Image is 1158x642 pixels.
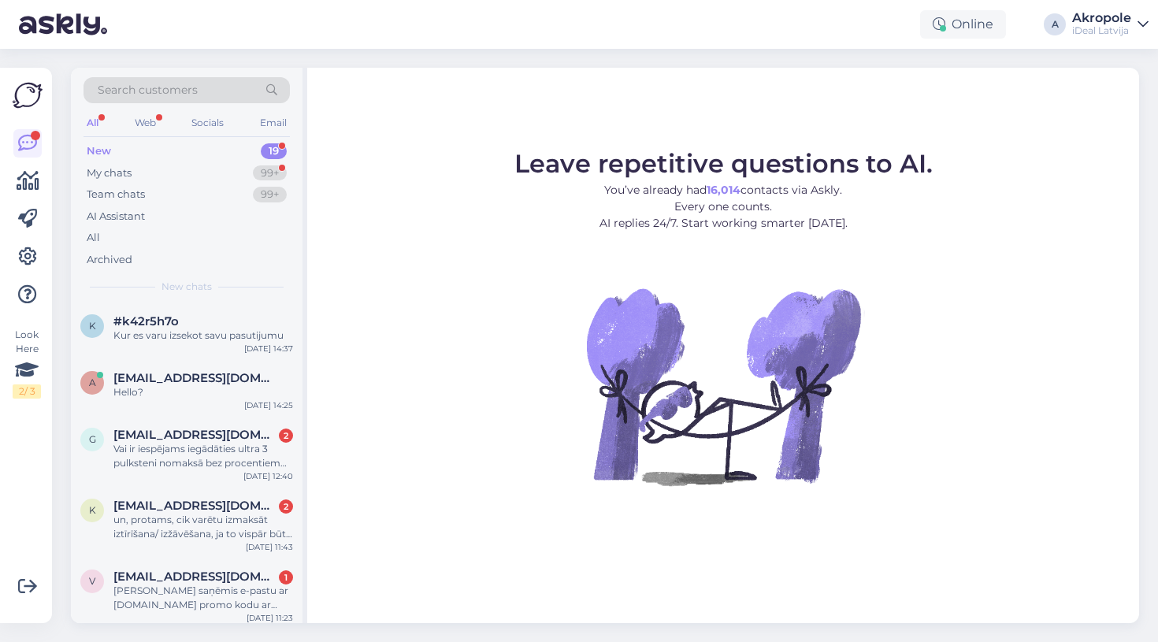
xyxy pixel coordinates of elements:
[89,320,96,332] span: k
[13,384,41,399] div: 2 / 3
[581,244,865,528] img: No Chat active
[89,377,96,388] span: a
[707,183,740,197] b: 16,014
[113,371,277,385] span: annemarijakalnina@gmail.com
[13,328,41,399] div: Look Here
[113,385,293,399] div: Hello?
[89,433,96,445] span: g
[1044,13,1066,35] div: A
[243,470,293,482] div: [DATE] 12:40
[247,612,293,624] div: [DATE] 11:23
[244,343,293,354] div: [DATE] 14:37
[514,182,933,232] p: You’ve already had contacts via Askly. Every one counts. AI replies 24/7. Start working smarter [...
[246,541,293,553] div: [DATE] 11:43
[257,113,290,133] div: Email
[87,165,132,181] div: My chats
[161,280,212,294] span: New chats
[1072,12,1131,24] div: Akropole
[87,252,132,268] div: Archived
[84,113,102,133] div: All
[113,442,293,470] div: Vai ir iespējams iegādāties ultra 3 pulksteni nomaksā bez procentiem šobrīd
[89,575,95,587] span: v
[87,209,145,225] div: AI Assistant
[1072,12,1149,37] a: AkropoleiDeal Latvija
[113,328,293,343] div: Kur es varu izsekot savu pasutijumu
[514,148,933,179] span: Leave repetitive questions to AI.
[89,504,96,516] span: k
[13,80,43,110] img: Askly Logo
[87,143,111,159] div: New
[87,187,145,202] div: Team chats
[113,428,277,442] span: gatis.muiznieks@inbox.lv
[113,314,179,328] span: #k42r5h7o
[253,187,287,202] div: 99+
[132,113,159,133] div: Web
[244,399,293,411] div: [DATE] 14:25
[253,165,287,181] div: 99+
[279,499,293,514] div: 2
[1072,24,1131,37] div: iDeal Latvija
[113,584,293,612] div: [PERSON_NAME] saņēmis e-pastu ar [DOMAIN_NAME] promo kodu ar -50% atlaidi aizsargstikliem, taču i...
[87,230,100,246] div: All
[188,113,227,133] div: Socials
[113,499,277,513] span: kezbereb@gmail.com
[279,429,293,443] div: 2
[279,570,293,584] div: 1
[261,143,287,159] div: 19
[113,513,293,541] div: un, protams, cik varētu izmaksāt iztīrīšana/ izžāvēšana, ja to vispār būtu vērts darīt?
[98,82,198,98] span: Search customers
[113,570,277,584] span: visjonar@gmail.com
[920,10,1006,39] div: Online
